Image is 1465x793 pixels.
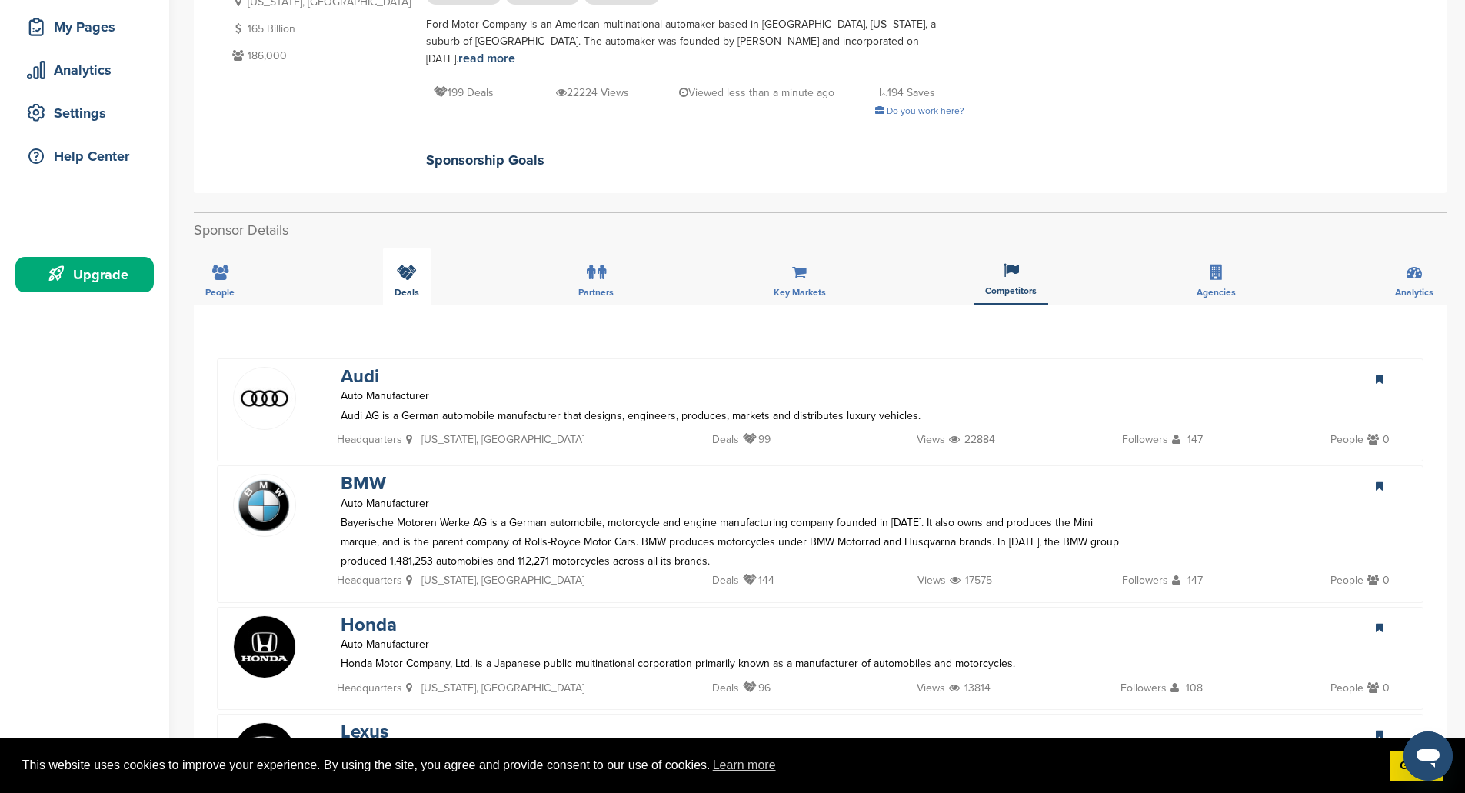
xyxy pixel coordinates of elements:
[341,386,429,405] p: Auto Manufacturer
[234,368,295,429] img: Jadqeuxl 400x400
[341,406,1121,425] p: Audi AG is a German automobile manufacturer that designs, engineers, produces, markets and distri...
[341,614,397,636] a: Honda
[341,494,429,513] p: Auto Manufacturer
[1367,430,1390,453] p: 0
[1122,430,1168,449] p: Followers
[1390,751,1443,781] a: dismiss cookie message
[917,678,945,698] p: Views
[1330,430,1363,449] p: People
[578,288,614,297] span: Partners
[337,678,402,698] p: Headquarters
[949,678,991,701] p: 13814
[887,105,964,116] span: Do you work here?
[875,105,964,116] a: Do you work here?
[712,678,739,698] p: Deals
[1395,288,1433,297] span: Analytics
[1122,571,1168,590] p: Followers
[917,571,946,590] p: Views
[15,52,154,88] a: Analytics
[234,475,295,535] img: Screen shot 2015 05 22 at 9.40.47 am
[341,721,388,743] a: Lexus
[743,571,774,594] p: 144
[1330,571,1363,590] p: People
[1197,288,1236,297] span: Agencies
[950,571,992,594] p: 17575
[774,288,826,297] span: Key Markets
[337,571,402,590] p: Headquarters
[1120,678,1167,698] p: Followers
[15,9,154,45] a: My Pages
[712,430,739,449] p: Deals
[341,513,1121,571] p: Bayerische Motoren Werke AG is a German automobile, motorcycle and engine manufacturing company f...
[341,365,379,388] a: Audi
[712,571,739,590] p: Deals
[1172,430,1203,453] p: 147
[205,288,235,297] span: People
[23,56,154,84] div: Analytics
[679,83,834,102] p: Viewed less than a minute ago
[1367,678,1390,701] p: 0
[341,654,1121,673] p: Honda Motor Company, Ltd. is a Japanese public multinational corporation primarily known as a man...
[341,635,429,654] p: Auto Manufacturer
[743,678,771,701] p: 96
[1403,731,1453,781] iframe: Button to launch messaging window
[228,46,411,65] p: 186,000
[1367,571,1390,594] p: 0
[743,430,771,453] p: 99
[341,472,386,495] a: BMW
[15,257,154,292] a: Upgrade
[194,220,1447,241] h2: Sponsor Details
[985,286,1037,295] span: Competitors
[1172,571,1203,594] p: 147
[234,723,295,785] img: Lexus logo
[15,138,154,174] a: Help Center
[23,261,154,288] div: Upgrade
[23,142,154,170] div: Help Center
[406,571,584,594] p: [US_STATE], [GEOGRAPHIC_DATA]
[15,95,154,131] a: Settings
[1170,678,1203,701] p: 108
[23,99,154,127] div: Settings
[406,430,584,453] p: [US_STATE], [GEOGRAPHIC_DATA]
[949,430,995,453] p: 22884
[880,83,935,102] p: 194 Saves
[228,19,411,38] p: 165 Billion
[23,13,154,41] div: My Pages
[406,678,584,701] p: [US_STATE], [GEOGRAPHIC_DATA]
[1330,678,1363,698] p: People
[711,754,778,777] a: learn more about cookies
[458,51,515,66] a: read more
[917,430,945,449] p: Views
[556,83,629,102] p: 22224 Views
[234,616,295,678] img: Kln5su0v 400x400
[434,83,494,102] p: 199 Deals
[395,288,419,297] span: Deals
[22,754,1377,777] span: This website uses cookies to improve your experience. By using the site, you agree and provide co...
[337,430,402,449] p: Headquarters
[426,150,964,171] h2: Sponsorship Goals
[426,16,964,68] div: Ford Motor Company is an American multinational automaker based in [GEOGRAPHIC_DATA], [US_STATE],...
